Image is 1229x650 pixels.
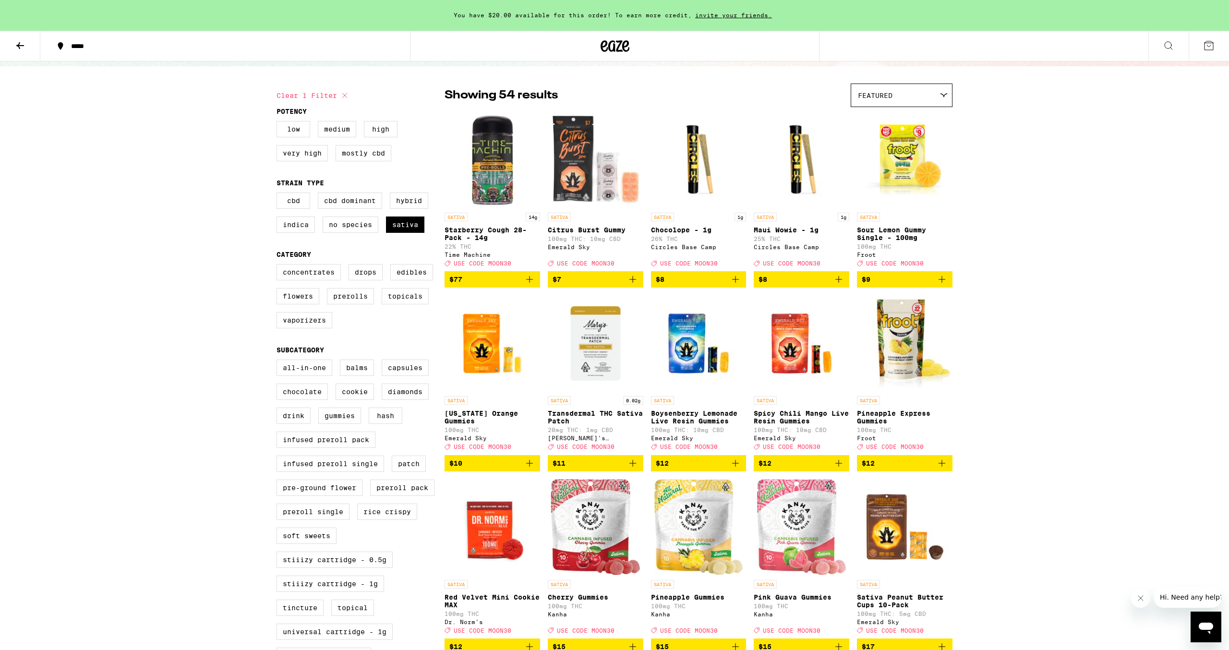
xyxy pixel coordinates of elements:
div: Kanha [651,611,747,617]
legend: Subcategory [277,346,324,354]
a: Open page for California Orange Gummies from Emerald Sky [445,295,540,455]
div: Kanha [754,611,849,617]
label: Patch [392,456,426,472]
button: Add to bag [754,455,849,471]
label: Topicals [382,288,429,304]
p: SATIVA [651,396,674,405]
iframe: Message from company [1154,587,1221,608]
a: Open page for Pink Guava Gummies from Kanha [754,479,849,638]
img: Mary's Medicinals - Transdermal THC Sativa Patch [548,295,643,391]
label: Topical [331,600,374,616]
span: USE CODE MOON30 [866,627,924,634]
p: Cherry Gummies [548,593,643,601]
p: 100mg THC: 5mg CBD [857,611,952,617]
span: $8 [759,276,767,283]
a: Open page for Chocolope - 1g from Circles Base Camp [651,112,747,271]
button: Add to bag [548,455,643,471]
img: Circles Base Camp - Chocolope - 1g [651,112,747,208]
a: Open page for Cherry Gummies from Kanha [548,479,643,638]
p: 100mg THC [754,603,849,609]
a: Open page for Maui Wowie - 1g from Circles Base Camp [754,112,849,271]
a: Open page for Citrus Burst Gummy from Emerald Sky [548,112,643,271]
img: Froot - Pineapple Express Gummies [857,295,952,391]
p: Transdermal THC Sativa Patch [548,409,643,425]
label: Capsules [382,360,429,376]
img: Circles Base Camp - Maui Wowie - 1g [754,112,849,208]
p: SATIVA [445,213,468,221]
p: Pineapple Express Gummies [857,409,952,425]
p: Boysenberry Lemonade Live Resin Gummies [651,409,747,425]
div: Froot [857,252,952,258]
span: USE CODE MOON30 [454,627,511,634]
span: USE CODE MOON30 [763,444,820,450]
div: Circles Base Camp [651,244,747,250]
label: Rice Crispy [357,504,417,520]
label: CBD Dominant [318,193,382,209]
span: Featured [858,92,892,99]
p: SATIVA [548,396,571,405]
p: 100mg THC [445,427,540,433]
p: 26% THC [651,236,747,242]
p: SATIVA [754,580,777,589]
label: Hybrid [390,193,428,209]
p: 100mg THC: 10mg CBD [548,236,643,242]
span: USE CODE MOON30 [557,260,614,266]
button: Add to bag [857,271,952,288]
span: You have $20.00 available for this order! To earn more credit, [454,12,692,18]
label: Low [277,121,310,137]
span: $10 [449,459,462,467]
span: $7 [553,276,561,283]
a: Open page for Sativa Peanut Butter Cups 10-Pack from Emerald Sky [857,479,952,638]
label: Infused Preroll Single [277,456,384,472]
img: Emerald Sky - Citrus Burst Gummy [548,112,643,208]
span: USE CODE MOON30 [763,260,820,266]
legend: Potency [277,108,307,115]
p: SATIVA [651,580,674,589]
legend: Strain Type [277,179,324,187]
label: All-In-One [277,360,332,376]
a: Open page for Sour Lemon Gummy Single - 100mg from Froot [857,112,952,271]
span: USE CODE MOON30 [660,444,718,450]
span: USE CODE MOON30 [557,444,614,450]
img: Emerald Sky - California Orange Gummies [445,295,540,391]
label: Preroll Pack [370,480,434,496]
label: Indica [277,217,315,233]
span: USE CODE MOON30 [660,260,718,266]
p: 100mg THC [857,243,952,250]
label: Drops [349,264,383,280]
label: Prerolls [327,288,374,304]
p: Spicy Chili Mango Live Resin Gummies [754,409,849,425]
label: Tincture [277,600,324,616]
p: 14g [526,213,540,221]
p: 100mg THC [857,427,952,433]
label: CBD [277,193,310,209]
div: Circles Base Camp [754,244,849,250]
span: $12 [759,459,771,467]
p: SATIVA [445,396,468,405]
label: Infused Preroll Pack [277,432,375,448]
img: Kanha - Cherry Gummies [551,479,640,575]
button: Add to bag [651,455,747,471]
p: 0.02g [623,396,643,405]
label: Concentrates [277,264,341,280]
iframe: Close message [1131,589,1150,608]
div: Time Machine [445,252,540,258]
label: No Species [323,217,378,233]
span: USE CODE MOON30 [454,444,511,450]
label: Mostly CBD [336,145,391,161]
p: 1g [838,213,849,221]
p: 100mg THC [445,611,540,617]
p: Sativa Peanut Butter Cups 10-Pack [857,593,952,609]
div: Dr. Norm's [445,619,540,625]
p: SATIVA [754,396,777,405]
span: $12 [862,459,875,467]
img: Emerald Sky - Boysenberry Lemonade Live Resin Gummies [651,295,747,391]
p: 25% THC [754,236,849,242]
p: 22% THC [445,243,540,250]
div: Emerald Sky [651,435,747,441]
p: Sour Lemon Gummy Single - 100mg [857,226,952,241]
p: SATIVA [651,213,674,221]
a: Open page for Pineapple Gummies from Kanha [651,479,747,638]
img: Kanha - Pineapple Gummies [654,479,744,575]
img: Froot - Sour Lemon Gummy Single - 100mg [857,112,952,208]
